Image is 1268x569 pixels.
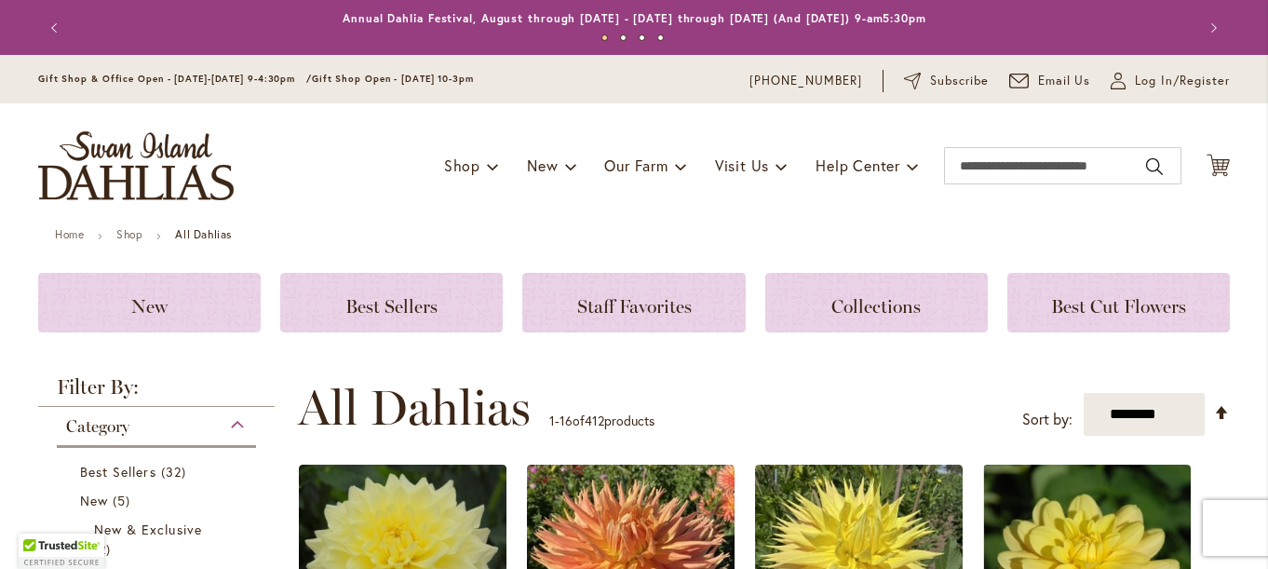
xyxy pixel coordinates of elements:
a: Best Sellers [80,462,237,481]
a: [PHONE_NUMBER] [749,72,862,90]
span: New & Exclusive [94,521,202,538]
strong: All Dahlias [175,227,232,241]
button: 4 of 4 [657,34,664,41]
a: New [80,491,237,510]
span: Log In/Register [1135,72,1230,90]
a: Shop [116,227,142,241]
span: Email Us [1038,72,1091,90]
span: Gift Shop & Office Open - [DATE]-[DATE] 9-4:30pm / [38,73,312,85]
strong: Filter By: [38,377,275,407]
span: Shop [444,156,480,175]
a: Best Cut Flowers [1007,273,1230,332]
a: Home [55,227,84,241]
span: Best Cut Flowers [1051,295,1186,318]
span: New [80,492,108,509]
button: 2 of 4 [620,34,627,41]
button: 3 of 4 [639,34,645,41]
a: store logo [38,131,234,200]
span: All Dahlias [298,380,531,436]
span: 32 [161,462,191,481]
a: Staff Favorites [522,273,745,332]
button: Next [1193,9,1230,47]
a: New &amp; Exclusive [94,520,223,559]
a: Collections [765,273,988,332]
span: 5 [113,491,135,510]
span: New [527,156,558,175]
label: Sort by: [1022,402,1072,437]
span: Help Center [816,156,900,175]
span: Category [66,416,129,437]
a: Annual Dahlia Festival, August through [DATE] - [DATE] through [DATE] (And [DATE]) 9-am5:30pm [343,11,926,25]
button: 1 of 4 [601,34,608,41]
a: Best Sellers [280,273,503,332]
span: 2 [94,539,115,559]
a: Email Us [1009,72,1091,90]
a: Log In/Register [1111,72,1230,90]
span: Our Farm [604,156,668,175]
span: Best Sellers [80,463,156,481]
span: Best Sellers [345,295,438,318]
span: Staff Favorites [577,295,692,318]
span: 1 [549,412,555,429]
a: Subscribe [904,72,989,90]
span: Collections [831,295,921,318]
span: Subscribe [930,72,989,90]
p: - of products [549,406,654,436]
span: New [131,295,168,318]
a: New [38,273,261,332]
div: TrustedSite Certified [19,534,104,569]
span: 412 [585,412,604,429]
span: 16 [560,412,573,429]
button: Previous [38,9,75,47]
span: Gift Shop Open - [DATE] 10-3pm [312,73,474,85]
span: Visit Us [715,156,769,175]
